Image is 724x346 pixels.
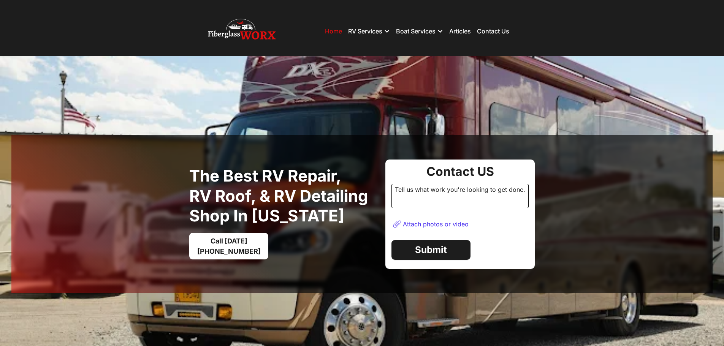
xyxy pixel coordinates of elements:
div: Boat Services [396,20,443,43]
div: Boat Services [396,27,436,35]
a: Articles [449,27,471,35]
a: Contact Us [477,27,509,35]
div: Contact US [391,166,529,178]
div: Attach photos or video [403,220,469,228]
div: RV Services [348,20,390,43]
a: Home [325,27,342,35]
div: Tell us what work you're looking to get done. [391,184,529,208]
a: Call [DATE][PHONE_NUMBER] [189,233,268,259]
div: RV Services [348,27,382,35]
h1: The best RV Repair, RV Roof, & RV Detailing Shop in [US_STATE] [189,166,379,226]
a: Submit [391,240,471,260]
